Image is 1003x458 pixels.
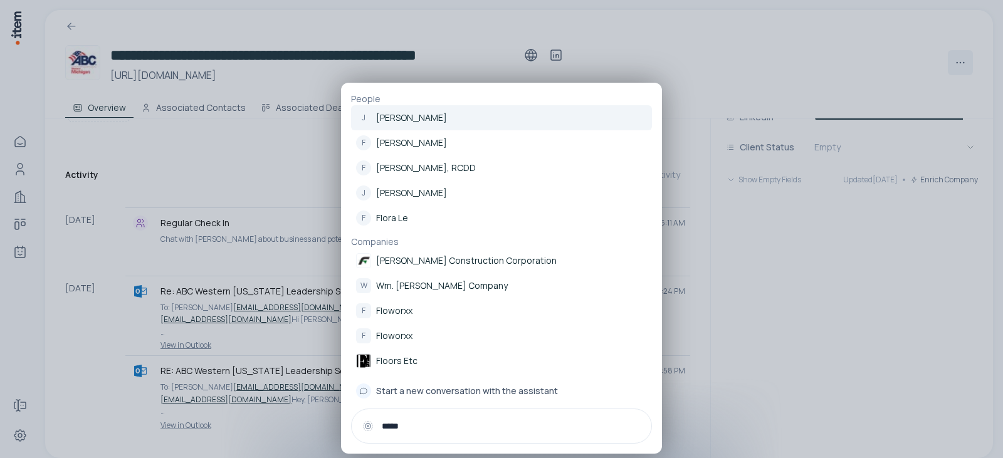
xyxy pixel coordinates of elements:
a: J[PERSON_NAME] [351,105,652,130]
p: Floors Etc [376,355,417,367]
p: Companies [351,236,652,248]
p: [PERSON_NAME] [376,187,447,199]
p: Floworxx [376,304,412,317]
button: Start a new conversation with the assistant [351,378,652,403]
div: F [356,135,371,150]
div: J [356,110,371,125]
p: Wm. [PERSON_NAME] Company [376,279,508,292]
a: Floors Etc [351,348,652,373]
a: FFloworxx [351,323,652,348]
div: J [356,185,371,200]
div: F [356,160,371,175]
a: FFlora Le [351,206,652,231]
img: Floors Etc [356,353,371,368]
p: People [351,93,652,105]
a: WWm. [PERSON_NAME] Company [351,273,652,298]
p: [PERSON_NAME] Construction Corporation [376,254,557,267]
div: F [356,328,371,343]
a: F[PERSON_NAME], RCDD [351,155,652,180]
div: W [356,278,371,293]
p: [PERSON_NAME] [376,112,447,124]
p: [PERSON_NAME], RCDD [376,162,476,174]
span: Start a new conversation with the assistant [376,385,558,397]
a: FFloworxx [351,298,652,323]
p: Flora Le [376,212,408,224]
a: J[PERSON_NAME] [351,180,652,206]
img: Floyd Construction Corporation [356,253,371,268]
p: [PERSON_NAME] [376,137,447,149]
div: PeopleJ[PERSON_NAME]F[PERSON_NAME]F[PERSON_NAME], RCDDJ[PERSON_NAME]FFlora LeCompaniesFloyd Const... [341,83,662,454]
p: Floworxx [376,330,412,342]
div: F [356,303,371,318]
a: [PERSON_NAME] Construction Corporation [351,248,652,273]
a: F[PERSON_NAME] [351,130,652,155]
div: F [356,211,371,226]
